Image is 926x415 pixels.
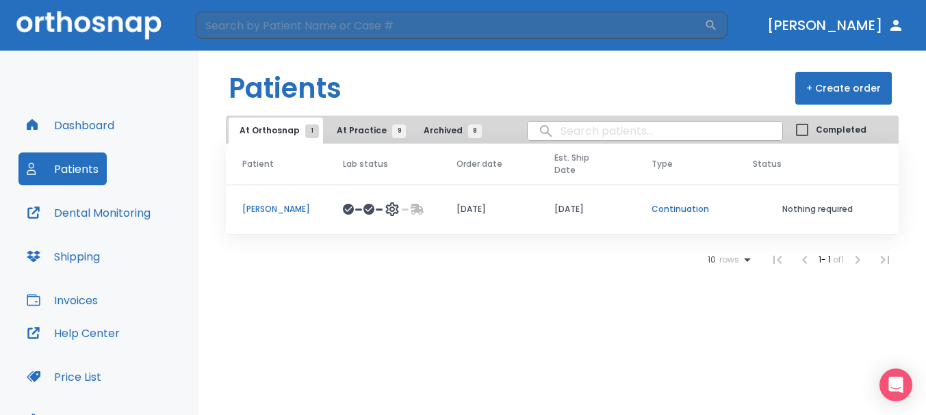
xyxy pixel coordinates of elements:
[337,124,399,137] span: At Practice
[18,317,128,349] button: Help Center
[229,118,489,144] div: tabs
[242,203,310,215] p: [PERSON_NAME]
[753,203,882,215] p: Nothing required
[468,124,482,138] span: 8
[554,152,610,176] span: Est. Ship Date
[716,255,739,265] span: rows
[440,185,538,235] td: [DATE]
[18,360,110,393] button: Price List
[819,254,833,265] span: 1 - 1
[240,124,312,137] span: At Orthosnap
[456,158,502,170] span: Order date
[16,11,162,39] img: Orthosnap
[424,124,475,137] span: Archived
[18,240,108,273] button: Shipping
[528,118,782,144] input: search
[538,185,636,235] td: [DATE]
[305,124,319,138] span: 1
[392,124,406,138] span: 9
[833,254,844,265] span: of 1
[652,158,673,170] span: Type
[343,158,388,170] span: Lab status
[196,12,704,39] input: Search by Patient Name or Case #
[242,158,274,170] span: Patient
[762,13,910,38] button: [PERSON_NAME]
[18,109,123,142] button: Dashboard
[816,124,866,136] span: Completed
[795,72,892,105] button: + Create order
[753,158,782,170] span: Status
[18,196,159,229] button: Dental Monitoring
[879,369,912,401] div: Open Intercom Messenger
[652,203,720,215] p: Continuation
[18,152,107,185] button: Patients
[229,68,342,109] h1: Patients
[708,255,716,265] span: 10
[18,284,106,317] button: Invoices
